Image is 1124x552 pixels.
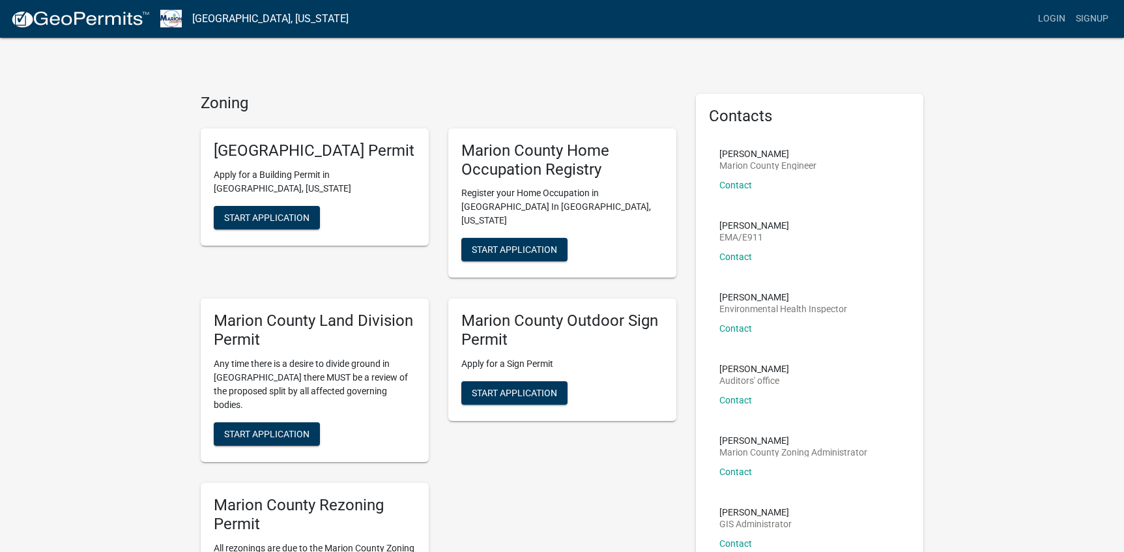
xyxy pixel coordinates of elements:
[709,107,911,126] h5: Contacts
[461,312,663,349] h5: Marion County Outdoor Sign Permit
[214,168,416,196] p: Apply for a Building Permit in [GEOGRAPHIC_DATA], [US_STATE]
[719,436,867,445] p: [PERSON_NAME]
[719,252,752,262] a: Contact
[719,364,789,373] p: [PERSON_NAME]
[192,8,349,30] a: [GEOGRAPHIC_DATA], [US_STATE]
[719,467,752,477] a: Contact
[214,496,416,534] h5: Marion County Rezoning Permit
[719,508,792,517] p: [PERSON_NAME]
[719,304,847,313] p: Environmental Health Inspector
[160,10,182,27] img: Marion County, Iowa
[461,381,568,405] button: Start Application
[719,395,752,405] a: Contact
[1071,7,1114,31] a: Signup
[719,538,752,549] a: Contact
[472,244,557,255] span: Start Application
[719,149,816,158] p: [PERSON_NAME]
[719,180,752,190] a: Contact
[719,448,867,457] p: Marion County Zoning Administrator
[214,422,320,446] button: Start Application
[461,186,663,227] p: Register your Home Occupation in [GEOGRAPHIC_DATA] In [GEOGRAPHIC_DATA], [US_STATE]
[224,212,310,222] span: Start Application
[719,221,789,230] p: [PERSON_NAME]
[461,238,568,261] button: Start Application
[719,233,789,242] p: EMA/E911
[214,206,320,229] button: Start Application
[461,357,663,371] p: Apply for a Sign Permit
[719,323,752,334] a: Contact
[719,376,789,385] p: Auditors' office
[719,293,847,302] p: [PERSON_NAME]
[214,141,416,160] h5: [GEOGRAPHIC_DATA] Permit
[461,141,663,179] h5: Marion County Home Occupation Registry
[214,357,416,412] p: Any time there is a desire to divide ground in [GEOGRAPHIC_DATA] there MUST be a review of the pr...
[1033,7,1071,31] a: Login
[472,387,557,398] span: Start Application
[214,312,416,349] h5: Marion County Land Division Permit
[201,94,676,113] h4: Zoning
[719,519,792,529] p: GIS Administrator
[224,428,310,439] span: Start Application
[719,161,816,170] p: Marion County Engineer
